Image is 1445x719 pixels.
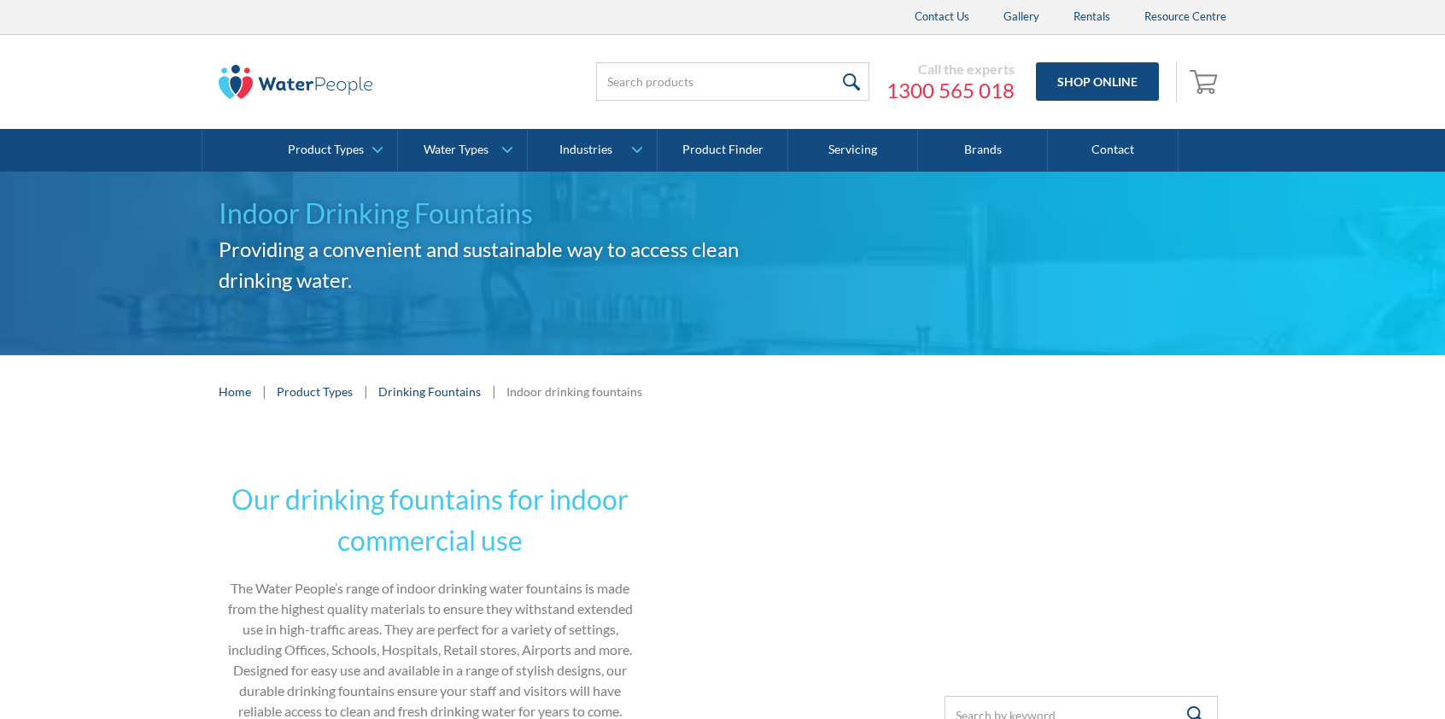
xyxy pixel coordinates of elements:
[219,65,372,99] img: The Water People
[267,129,396,172] a: Product Types
[378,383,481,400] a: Drinking Fountains
[288,143,364,157] div: Product Types
[886,61,1015,78] div: Call the experts
[1190,67,1222,95] img: shopping cart
[506,383,642,400] div: Indoor drinking fountains
[1048,129,1178,172] a: Contact
[658,129,787,172] a: Product Finder
[788,129,918,172] a: Servicing
[918,129,1048,172] a: Brands
[559,143,612,157] div: Industries
[260,381,268,401] div: |
[219,193,806,234] h1: Indoor Drinking Fountains
[886,78,1015,103] a: 1300 565 018
[528,129,657,172] a: Industries
[277,383,353,400] a: Product Types
[424,143,488,157] div: Water Types
[489,381,498,401] div: |
[219,383,251,400] a: Home
[219,479,642,561] h2: Our drinking fountains for indoor commercial use
[219,234,806,295] h2: Providing a convenient and sustainable way to access clean drinking water.
[1185,61,1226,102] a: Open cart
[596,62,869,101] input: Search products
[1036,62,1159,101] a: Shop Online
[398,129,527,172] a: Water Types
[361,381,370,401] div: |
